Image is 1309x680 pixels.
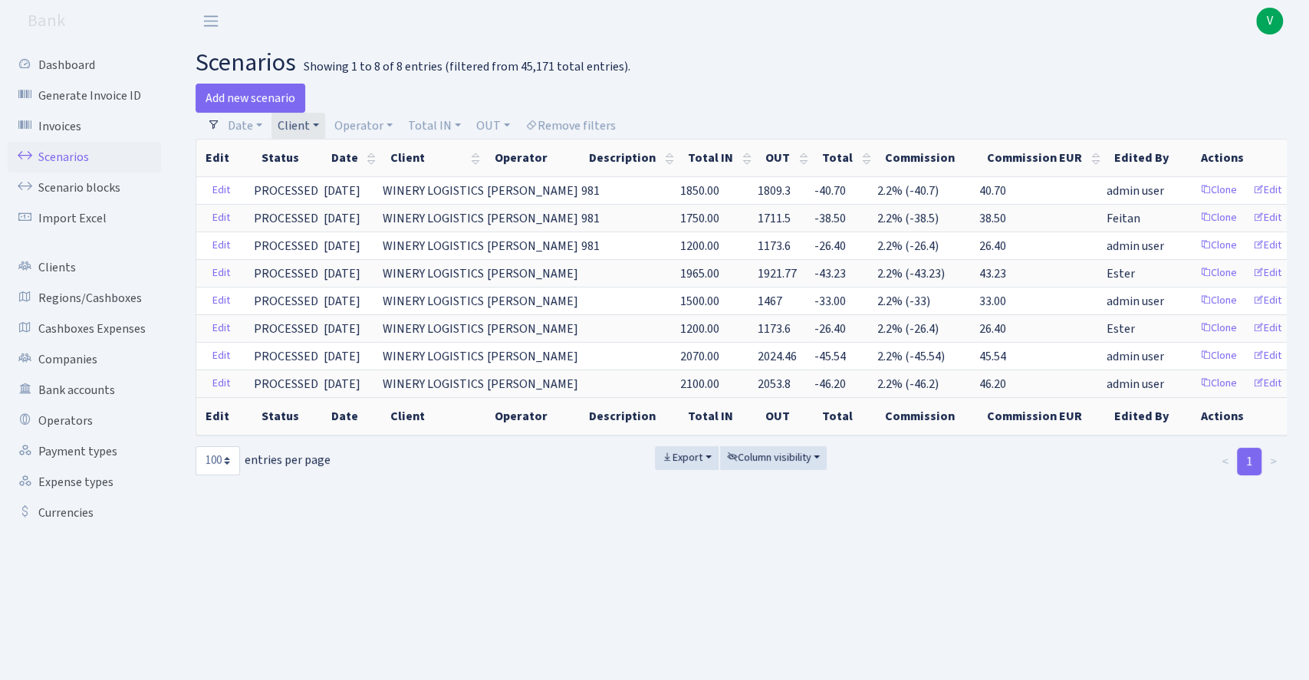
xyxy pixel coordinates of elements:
[1193,317,1244,340] a: Clone
[383,264,484,283] span: WINERY LOGISTICS
[8,252,161,283] a: Clients
[192,8,230,34] button: Toggle navigation
[877,293,930,310] span: 2.2% (-33)
[8,172,161,203] a: Scenario blocks
[271,113,325,139] a: Client
[1107,182,1164,200] span: admin user
[322,140,381,176] th: Date : activate to sort column ascending
[196,397,252,435] th: Edit
[1193,234,1244,258] a: Clone
[979,265,1006,282] span: 43.23
[758,182,791,199] span: 1809.3
[8,283,161,314] a: Regions/Cashboxes
[814,238,846,255] span: -26.40
[876,140,978,176] th: Commission
[814,182,846,199] span: -40.70
[877,376,939,393] span: 2.2% (-46.2)
[487,182,578,199] span: [PERSON_NAME]
[196,446,240,475] select: entries per page
[8,498,161,528] a: Currencies
[758,210,791,227] span: 1711.5
[1107,375,1164,393] span: admin user
[328,113,399,139] a: Operator
[978,397,1105,435] th: Commission EUR
[1193,206,1244,230] a: Clone
[1256,8,1283,34] a: V
[680,293,719,310] span: 1500.00
[1193,344,1244,368] a: Clone
[877,182,939,199] span: 2.2% (-40.7)
[254,320,318,337] span: PROCESSED
[1193,179,1244,202] a: Clone
[324,293,360,310] span: [DATE]
[680,320,719,337] span: 1200.00
[679,397,756,435] th: Total IN
[206,317,237,340] a: Edit
[1246,206,1288,230] a: Edit
[304,60,630,74] div: Showing 1 to 8 of 8 entries (filtered from 45,171 total entries).
[383,182,484,200] span: WINERY LOGISTICS
[877,210,939,227] span: 2.2% (-38.5)
[662,450,702,465] span: Export
[8,406,161,436] a: Operators
[877,348,945,365] span: 2.2% (-45.54)
[254,293,318,310] span: PROCESSED
[1107,320,1135,338] span: Ester
[206,344,237,368] a: Edit
[727,450,811,465] span: Column visibility
[222,113,268,139] a: Date
[8,344,161,375] a: Companies
[206,261,237,285] a: Edit
[1193,372,1244,396] a: Clone
[383,320,484,338] span: WINERY LOGISTICS
[324,376,360,393] span: [DATE]
[978,140,1105,176] th: Commission EUR : activate to sort column ascending
[581,238,600,255] span: 981
[206,179,237,202] a: Edit
[758,376,791,393] span: 2053.8
[979,348,1006,365] span: 45.54
[254,348,318,365] span: PROCESSED
[487,320,578,337] span: [PERSON_NAME]
[1105,140,1192,176] th: Edited By
[814,348,846,365] span: -45.54
[655,446,719,470] button: Export
[206,206,237,230] a: Edit
[1246,234,1288,258] a: Edit
[758,293,782,310] span: 1467
[979,293,1006,310] span: 33.00
[8,50,161,80] a: Dashboard
[813,140,876,176] th: Total : activate to sort column ascending
[383,237,484,255] span: WINERY LOGISTICS
[487,210,578,227] span: [PERSON_NAME]
[196,45,296,80] span: scenarios
[680,210,719,227] span: 1750.00
[487,238,578,255] span: [PERSON_NAME]
[324,348,360,365] span: [DATE]
[876,397,978,435] th: Commission
[758,238,791,255] span: 1173.6
[8,467,161,498] a: Expense types
[254,182,318,199] span: PROCESSED
[324,265,360,282] span: [DATE]
[1193,289,1244,313] a: Clone
[252,397,322,435] th: Status
[581,182,600,199] span: 981
[196,84,305,113] a: Add new scenario
[485,397,580,435] th: Operator
[814,320,846,337] span: -26.40
[1107,209,1140,228] span: Feitan
[324,210,360,227] span: [DATE]
[1246,344,1288,368] a: Edit
[381,140,485,176] th: Client : activate to sort column ascending
[254,210,318,227] span: PROCESSED
[383,375,484,393] span: WINERY LOGISTICS
[1193,261,1244,285] a: Clone
[8,203,161,234] a: Import Excel
[8,436,161,467] a: Payment types
[756,397,813,435] th: OUT
[8,80,161,111] a: Generate Invoice ID
[979,238,1006,255] span: 26.40
[381,397,485,435] th: Client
